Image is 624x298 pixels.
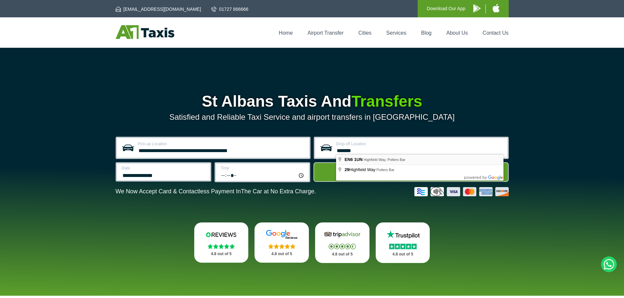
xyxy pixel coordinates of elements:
[201,230,241,239] img: Reviews.io
[376,168,394,172] span: Potters Bar
[116,188,316,195] p: We Now Accept Card & Contactless Payment In
[241,188,316,195] span: The Car at No Extra Charge.
[279,30,293,36] a: Home
[364,158,406,162] span: Highfield Way, Potters Bar
[482,30,508,36] a: Contact Us
[221,166,305,170] label: Time
[194,222,249,263] a: Reviews.io Stars 4.8 out of 5
[201,250,241,258] p: 4.8 out of 5
[351,93,422,110] span: Transfers
[116,113,509,122] p: Satisfied and Reliable Taxi Service and airport transfers in [GEOGRAPHIC_DATA]
[336,142,503,146] label: Drop-off Location
[414,187,509,196] img: Credit And Debit Cards
[313,162,509,182] button: Get Quote
[211,6,249,12] a: 01727 866666
[427,5,465,13] p: Download Our App
[376,222,430,263] a: Trustpilot Stars 4.8 out of 5
[322,250,362,258] p: 4.8 out of 5
[262,230,301,239] img: Google
[138,142,305,146] label: Pick-up Location
[386,30,406,36] a: Services
[446,30,468,36] a: About Us
[315,222,369,263] a: Tripadvisor Stars 4.8 out of 5
[345,167,376,172] span: Highfield Way
[116,25,174,39] img: A1 Taxis St Albans LTD
[383,250,423,258] p: 4.8 out of 5
[308,30,344,36] a: Airport Transfer
[255,222,309,263] a: Google Stars 4.8 out of 5
[262,250,302,258] p: 4.8 out of 5
[329,244,356,249] img: Stars
[389,244,417,249] img: Stars
[421,30,431,36] a: Blog
[116,94,509,109] h1: St Albans Taxis And
[383,230,423,239] img: Trustpilot
[493,4,500,12] img: A1 Taxis iPhone App
[122,166,206,170] label: Date
[208,244,235,249] img: Stars
[473,4,481,12] img: A1 Taxis Android App
[116,6,201,12] a: [EMAIL_ADDRESS][DOMAIN_NAME]
[345,157,363,162] span: EN6 1UN
[268,244,295,249] img: Stars
[358,30,371,36] a: Cities
[323,230,362,239] img: Tripadvisor
[345,167,349,172] span: 29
